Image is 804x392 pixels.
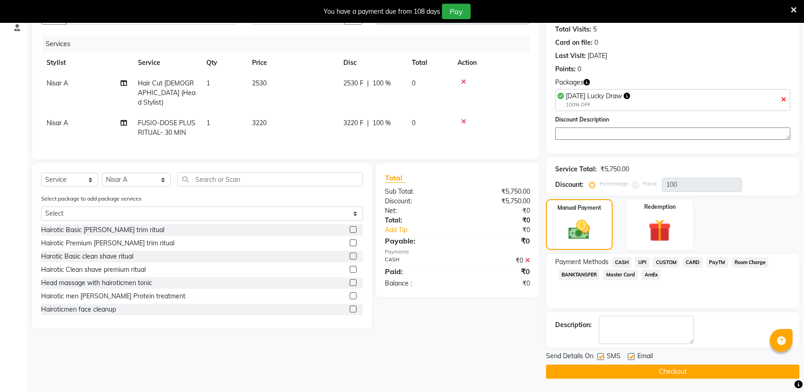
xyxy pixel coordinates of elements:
[206,119,210,127] span: 1
[457,187,537,196] div: ₹5,750.00
[566,92,622,100] span: [DATE] Lucky Draw
[555,38,593,48] div: Card on file:
[600,164,629,174] div: ₹5,750.00
[378,266,457,277] div: Paid:
[566,101,630,109] div: 100% OFF
[555,257,609,267] span: Payment Methods
[343,79,363,88] span: 2530 F
[378,216,457,225] div: Total:
[457,216,537,225] div: ₹0
[41,265,146,275] div: Hairotic Clean shave premium ritual
[555,180,583,190] div: Discount:
[612,257,632,268] span: CASH
[562,217,597,242] img: _cash.svg
[378,196,457,206] div: Discount:
[457,235,537,246] div: ₹0
[593,25,597,34] div: 5
[252,119,267,127] span: 3220
[471,225,537,235] div: ₹0
[385,173,406,183] span: Total
[378,225,471,235] a: Add Tip
[557,204,601,212] label: Manual Payment
[41,238,174,248] div: Hairotic Premium [PERSON_NAME] trim ritual
[706,257,728,268] span: PayTM
[555,64,576,74] div: Points:
[555,51,586,61] div: Last Visit:
[132,53,201,73] th: Service
[457,266,537,277] div: ₹0
[442,4,471,19] button: Pay
[412,119,415,127] span: 0
[452,53,530,73] th: Action
[653,257,679,268] span: CUSTOM
[324,7,440,16] div: You have a payment due from 108 days
[457,279,537,288] div: ₹0
[412,79,415,87] span: 0
[41,305,116,314] div: Hairoticmen face cleanup
[457,196,537,206] div: ₹5,750.00
[643,180,657,188] label: Fixed
[378,206,457,216] div: Net:
[559,270,600,280] span: BANKTANSFER
[138,119,195,137] span: FUSIO-DOSE PLUS RITUAL- 30 MIN
[367,79,369,88] span: |
[41,278,152,288] div: Head massage with hairoticmen tonic
[178,172,363,186] input: Search or Scan
[555,25,591,34] div: Total Visits:
[457,206,537,216] div: ₹0
[373,79,391,88] span: 100 %
[138,79,195,106] span: Hair Cut [DEMOGRAPHIC_DATA] (Head Stylist)
[42,36,537,53] div: Services
[555,78,583,87] span: Packages
[47,119,68,127] span: Nisar A
[457,256,537,265] div: ₹0
[607,351,620,363] span: SMS
[201,53,247,73] th: Qty
[338,53,406,73] th: Disc
[641,270,661,280] span: AmEx
[378,187,457,196] div: Sub Total:
[644,203,676,211] label: Redemption
[378,256,457,265] div: CASH
[594,38,598,48] div: 0
[588,51,607,61] div: [DATE]
[546,365,799,379] button: Checkout
[252,79,267,87] span: 2530
[546,351,594,363] span: Send Details On
[406,53,452,73] th: Total
[555,320,592,330] div: Description:
[47,79,68,87] span: Nisar A
[373,118,391,128] span: 100 %
[635,257,649,268] span: UPI
[603,270,638,280] span: Master Card
[206,79,210,87] span: 1
[683,257,703,268] span: CARD
[41,291,185,301] div: Hairotic men [PERSON_NAME] Protein treatment
[555,164,597,174] div: Service Total:
[378,235,457,246] div: Payable:
[41,252,133,261] div: Harotic Basic clean shave ritual
[599,180,629,188] label: Percentage
[637,351,653,363] span: Email
[555,116,609,124] label: Discount Description
[378,279,457,288] div: Balance :
[41,53,132,73] th: Stylist
[732,257,769,268] span: Room Charge
[41,195,142,203] label: Select package to add package services
[367,118,369,128] span: |
[41,225,164,235] div: Hairotic Basic [PERSON_NAME] trim ritual
[641,217,678,244] img: _gift.svg
[247,53,338,73] th: Price
[343,118,363,128] span: 3220 F
[385,248,530,256] div: Payments
[578,64,581,74] div: 0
